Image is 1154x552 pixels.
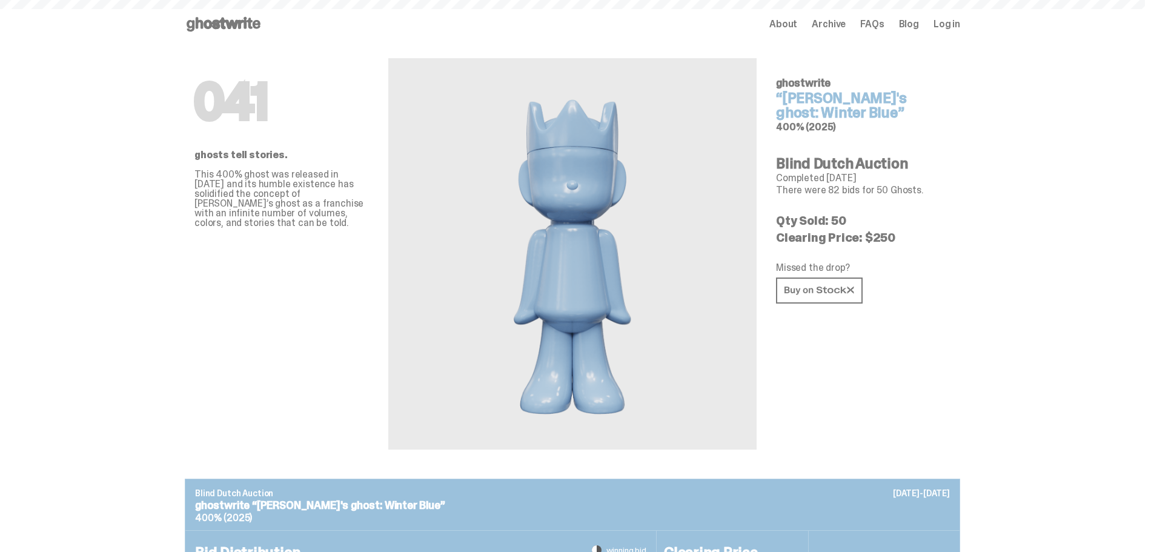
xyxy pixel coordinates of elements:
[776,156,950,171] h4: Blind Dutch Auction
[769,19,797,29] a: About
[776,214,950,227] p: Qty Sold: 50
[860,19,884,29] a: FAQs
[933,19,960,29] a: Log in
[195,511,252,524] span: 400% (2025)
[893,489,950,497] p: [DATE]-[DATE]
[776,231,950,244] p: Clearing Price: $250
[195,489,950,497] p: Blind Dutch Auction
[776,173,950,183] p: Completed [DATE]
[195,500,950,511] p: ghostwrite “[PERSON_NAME]'s ghost: Winter Blue”
[194,78,369,126] h1: 041
[776,121,836,133] span: 400% (2025)
[776,185,950,195] p: There were 82 bids for 50 Ghosts.
[194,150,369,160] p: ghosts tell stories.
[776,76,831,90] span: ghostwrite
[812,19,846,29] a: Archive
[899,19,919,29] a: Blog
[776,263,950,273] p: Missed the drop?
[194,170,369,228] p: This 400% ghost was released in [DATE] and its humble existence has solidified the concept of [PE...
[500,87,645,421] img: ghostwrite&ldquo;Schrödinger's ghost: Winter Blue&rdquo;
[776,91,950,120] h4: “[PERSON_NAME]'s ghost: Winter Blue”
